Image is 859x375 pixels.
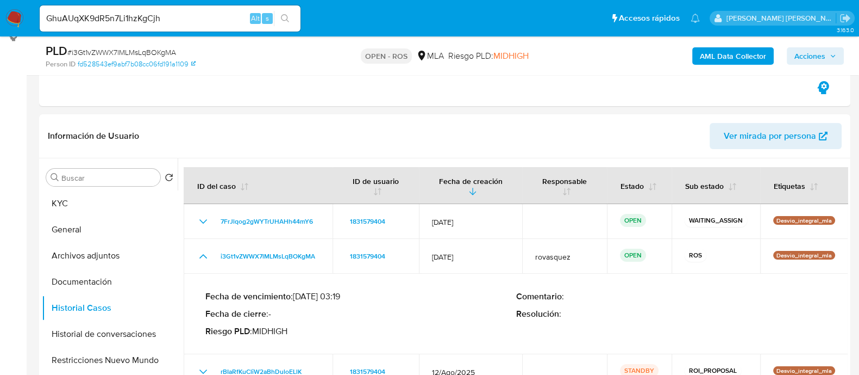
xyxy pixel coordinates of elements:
b: AML Data Collector [700,47,766,65]
p: emmanuel.vitiello@mercadolibre.com [726,13,836,23]
div: MLA [416,50,444,62]
span: # i3Gt1vZWWX7lMLMsLqBOKgMA [67,47,176,58]
button: General [42,217,178,243]
button: search-icon [274,11,296,26]
span: s [266,13,269,23]
a: Salir [839,13,851,24]
button: Archivos adjuntos [42,243,178,269]
p: OPEN - ROS [361,48,412,64]
button: KYC [42,190,178,217]
button: Buscar [51,173,59,182]
span: Ver mirada por persona [724,123,816,149]
input: Buscar [61,173,156,183]
a: Notificaciones [691,14,700,23]
button: Historial de conversaciones [42,321,178,347]
button: Volver al orden por defecto [165,173,173,185]
h1: Información de Usuario [48,131,139,142]
button: Acciones [787,47,844,65]
span: 3.163.0 [836,26,854,34]
a: fd528543ef9abf7b08cc06fd191a1109 [78,59,196,69]
span: Acciones [794,47,825,65]
span: Riesgo PLD: [448,50,529,62]
span: MIDHIGH [493,50,529,62]
button: Historial Casos [42,295,178,321]
input: Buscar usuario o caso... [40,11,300,26]
span: Accesos rápidos [619,13,680,24]
b: PLD [46,42,67,59]
button: Documentación [42,269,178,295]
span: Alt [251,13,260,23]
b: Person ID [46,59,76,69]
button: Restricciones Nuevo Mundo [42,347,178,373]
button: Ver mirada por persona [710,123,842,149]
button: AML Data Collector [692,47,774,65]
